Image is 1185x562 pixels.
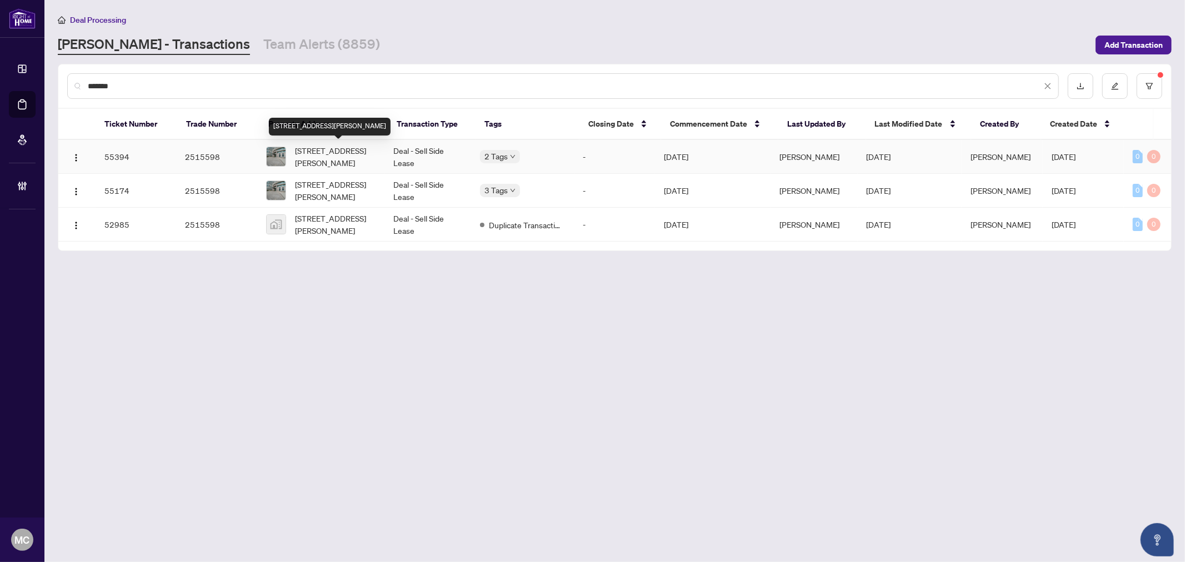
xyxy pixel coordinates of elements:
td: - [574,208,656,242]
span: [DATE] [1052,152,1076,162]
span: down [510,188,516,193]
div: 0 [1147,218,1161,231]
span: [PERSON_NAME] [971,152,1031,162]
th: Commencement Date [661,109,778,140]
img: Logo [72,153,81,162]
td: 55174 [96,174,177,208]
td: - [574,174,656,208]
td: Deal - Sell Side Lease [384,140,471,174]
a: [PERSON_NAME] - Transactions [58,35,250,55]
td: [PERSON_NAME] [771,174,858,208]
a: Team Alerts (8859) [263,35,380,55]
th: Tags [476,109,579,140]
th: Transaction Type [388,109,476,140]
th: Created Date [1041,109,1123,140]
img: Logo [72,221,81,230]
td: Deal - Sell Side Lease [384,174,471,208]
span: Last Modified Date [875,118,943,130]
img: thumbnail-img [267,147,286,166]
span: 3 Tags [484,184,508,197]
th: Last Modified Date [866,109,971,140]
td: [DATE] [655,208,771,242]
span: [STREET_ADDRESS][PERSON_NAME] [295,178,376,203]
div: 0 [1147,184,1161,197]
td: 2515598 [176,174,257,208]
button: Add Transaction [1096,36,1172,54]
th: Ticket Number [96,109,177,140]
span: Created Date [1050,118,1097,130]
span: [DATE] [867,185,891,195]
span: Commencement Date [670,118,747,130]
div: [STREET_ADDRESS][PERSON_NAME] [269,118,391,136]
div: 0 [1147,150,1161,163]
span: filter [1146,82,1153,90]
td: [DATE] [655,174,771,208]
span: 2 Tags [484,150,508,163]
span: close [1044,82,1052,90]
td: 55394 [96,140,177,174]
button: Logo [67,182,85,199]
span: edit [1111,82,1119,90]
div: 0 [1133,150,1143,163]
img: logo [9,8,36,29]
span: MC [15,532,30,548]
span: [DATE] [1052,185,1076,195]
img: thumbnail-img [267,215,286,234]
button: filter [1137,73,1162,99]
th: Last Updated By [778,109,866,140]
td: [PERSON_NAME] [771,208,858,242]
button: Logo [67,148,85,165]
span: Duplicate Transaction [489,219,561,231]
img: Logo [72,187,81,196]
span: [DATE] [1052,219,1076,229]
button: Open asap [1141,523,1174,556]
span: Add Transaction [1104,36,1163,54]
span: [PERSON_NAME] [971,185,1031,195]
td: Deal - Sell Side Lease [384,208,471,242]
span: Closing Date [588,118,634,130]
button: Logo [67,215,85,233]
button: edit [1102,73,1128,99]
span: [DATE] [867,219,891,229]
td: 2515598 [176,140,257,174]
th: Property Address [259,109,388,140]
span: [PERSON_NAME] [971,219,1031,229]
span: [DATE] [867,152,891,162]
div: 0 [1133,184,1143,197]
div: 0 [1133,218,1143,231]
span: [STREET_ADDRESS][PERSON_NAME] [295,212,376,237]
td: - [574,140,656,174]
td: 2515598 [176,208,257,242]
button: download [1068,73,1093,99]
th: Trade Number [177,109,259,140]
td: 52985 [96,208,177,242]
td: [PERSON_NAME] [771,140,858,174]
span: download [1077,82,1084,90]
span: Deal Processing [70,15,126,25]
th: Closing Date [579,109,661,140]
th: Created By [971,109,1041,140]
td: [DATE] [655,140,771,174]
span: home [58,16,66,24]
img: thumbnail-img [267,181,286,200]
span: [STREET_ADDRESS][PERSON_NAME] [295,144,376,169]
span: down [510,154,516,159]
